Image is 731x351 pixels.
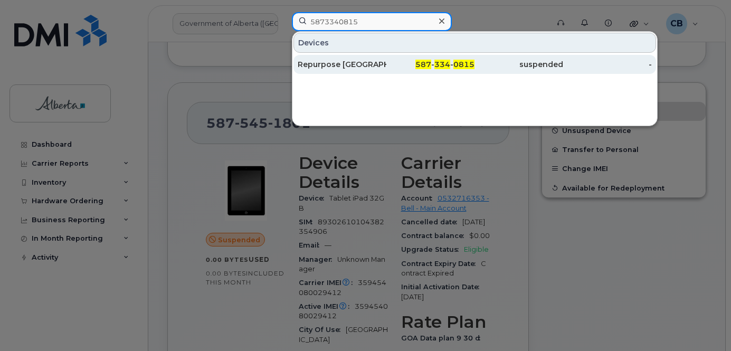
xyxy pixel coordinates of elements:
[293,55,656,74] a: Repurpose [GEOGRAPHIC_DATA]587-334-0815suspended-
[293,33,656,53] div: Devices
[453,60,474,69] span: 0815
[474,59,563,70] div: suspended
[386,59,475,70] div: - -
[415,60,431,69] span: 587
[292,12,452,31] input: Find something...
[434,60,450,69] span: 334
[298,59,386,70] div: Repurpose [GEOGRAPHIC_DATA]
[563,59,652,70] div: -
